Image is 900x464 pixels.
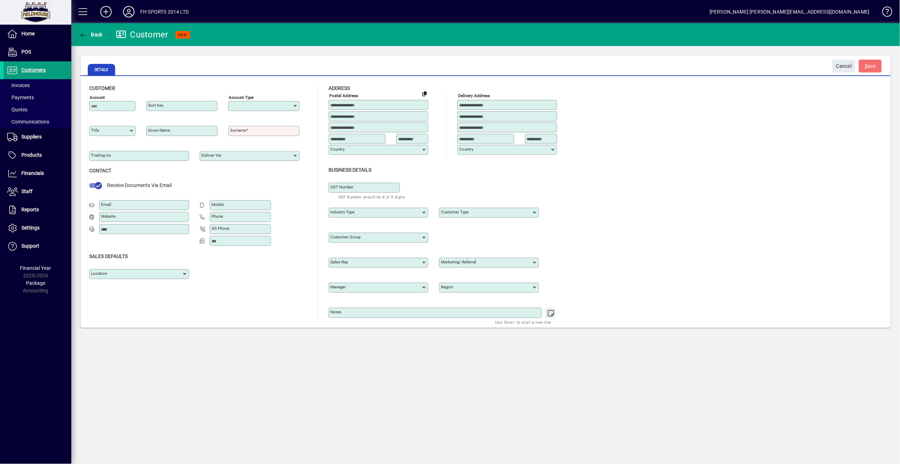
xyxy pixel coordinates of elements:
span: Back [79,32,103,37]
span: Quotes [7,107,27,112]
span: Home [21,31,35,36]
mat-label: Email [101,202,111,207]
mat-label: Country [330,147,345,152]
span: Details [88,64,115,75]
app-page-header-button: Back [71,28,111,41]
span: S [865,63,868,69]
mat-label: Industry type [330,210,355,215]
mat-label: Customer type [441,210,469,215]
mat-label: GST Number [330,185,354,190]
button: Profile [117,5,140,18]
button: Cancel [833,60,855,72]
span: Invoices [7,82,30,88]
mat-label: Sales rep [330,259,348,264]
span: Financials [21,170,44,176]
mat-label: Alt Phone [212,226,229,231]
span: Sales defaults [89,253,128,259]
mat-label: Trading as [91,153,111,158]
a: Knowledge Base [877,1,891,25]
a: POS [4,43,71,61]
span: Payments [7,95,34,100]
div: Customer [116,29,168,40]
mat-label: Mobile [212,202,224,207]
span: Settings [21,225,40,231]
span: Support [21,243,39,249]
span: Customer [89,85,115,91]
mat-label: Country [459,147,473,152]
mat-label: Account [90,95,105,100]
mat-hint: GST Number should be 8 or 9 digits [339,193,406,201]
span: Financial Year [20,265,51,271]
span: Products [21,152,42,158]
div: FH SPORTS 2014 LTD [140,6,189,17]
a: Settings [4,219,71,237]
mat-hint: Use 'Enter' to start a new line [495,318,551,326]
mat-label: Website [101,214,116,219]
mat-label: Manager [330,284,346,289]
mat-label: Notes [330,309,341,314]
mat-label: Phone [212,214,223,219]
span: Address [329,85,350,91]
button: Back [77,28,105,41]
span: Package [26,280,45,286]
mat-label: Location [91,271,107,276]
span: POS [21,49,31,55]
a: Support [4,237,71,255]
mat-label: Customer group [330,234,361,239]
button: Add [95,5,117,18]
mat-label: Title [91,128,99,133]
a: Suppliers [4,128,71,146]
a: Invoices [4,79,71,91]
a: Reports [4,201,71,219]
mat-label: Region [441,284,453,289]
span: Receive Documents Via Email [107,182,172,188]
span: Cancel [836,60,852,72]
span: Customers [21,67,46,73]
mat-label: Given name [148,128,170,133]
span: Business details [329,167,371,173]
span: ave [865,60,876,72]
div: [PERSON_NAME] [PERSON_NAME][EMAIL_ADDRESS][DOMAIN_NAME] [710,6,870,17]
a: Quotes [4,104,71,116]
mat-label: Surname [230,128,246,133]
button: Copy to Delivery address [419,88,430,99]
mat-label: Deliver via [202,153,221,158]
button: Save [859,60,882,72]
a: Financials [4,165,71,182]
span: Reports [21,207,39,212]
span: Contact [89,168,111,173]
a: Payments [4,91,71,104]
span: Staff [21,188,32,194]
a: Home [4,25,71,43]
span: NEW [178,32,187,37]
a: Products [4,146,71,164]
mat-label: Sort key [148,103,163,108]
span: Communications [7,119,49,125]
mat-label: Marketing/ Referral [441,259,476,264]
span: Suppliers [21,134,42,140]
mat-label: Account Type [229,95,254,100]
a: Communications [4,116,71,128]
a: Staff [4,183,71,201]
